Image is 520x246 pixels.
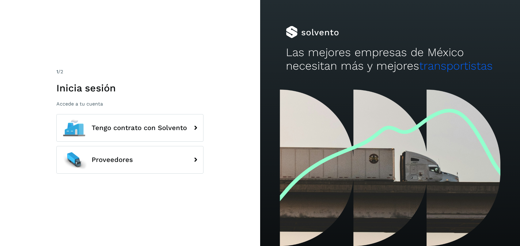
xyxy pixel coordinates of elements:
h1: Inicia sesión [56,82,203,94]
h2: Las mejores empresas de México necesitan más y mejores [286,46,494,73]
p: Accede a tu cuenta [56,101,203,107]
span: transportistas [419,59,493,72]
div: /2 [56,68,203,75]
span: Proveedores [92,156,133,163]
span: Tengo contrato con Solvento [92,124,187,132]
button: Proveedores [56,146,203,174]
span: 1 [56,69,58,75]
button: Tengo contrato con Solvento [56,114,203,142]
